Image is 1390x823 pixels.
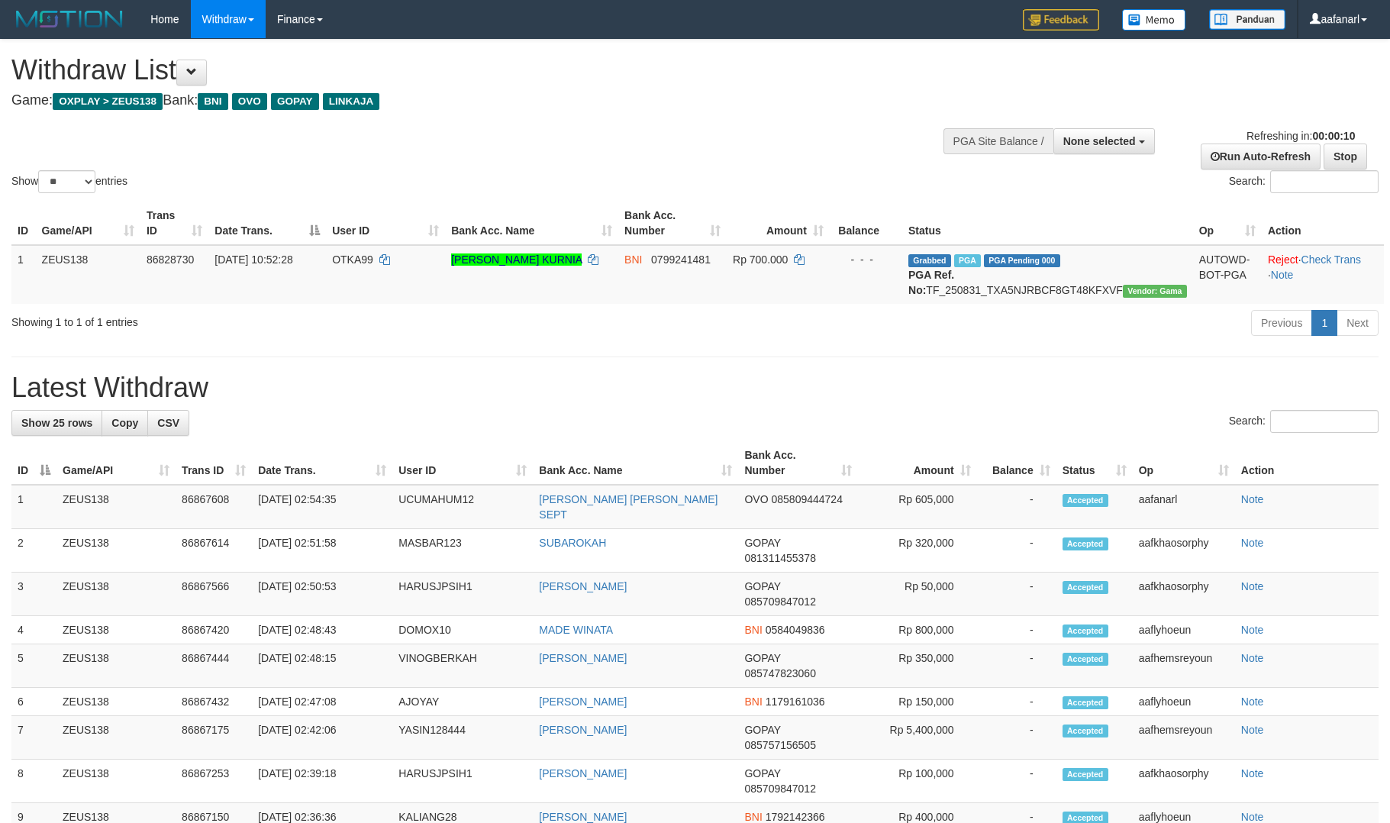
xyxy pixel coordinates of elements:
span: Accepted [1063,696,1108,709]
span: OTKA99 [332,253,373,266]
td: VINOGBERKAH [392,644,533,688]
th: User ID: activate to sort column ascending [392,441,533,485]
a: Note [1271,269,1294,281]
td: - [977,716,1056,760]
td: ZEUS138 [36,245,140,304]
span: BNI [744,624,762,636]
h1: Latest Withdraw [11,373,1379,403]
td: YASIN128444 [392,716,533,760]
td: TF_250831_TXA5NJRBCF8GT48KFXVF [902,245,1193,304]
td: 86867608 [176,485,252,529]
span: Accepted [1063,653,1108,666]
a: Previous [1251,310,1312,336]
label: Search: [1229,170,1379,193]
td: ZEUS138 [56,616,176,644]
th: Trans ID: activate to sort column ascending [140,202,208,245]
td: aafhemsreyoun [1133,644,1235,688]
td: - [977,760,1056,803]
th: Status: activate to sort column ascending [1056,441,1133,485]
td: Rp 150,000 [858,688,977,716]
td: 86867253 [176,760,252,803]
td: AUTOWD-BOT-PGA [1193,245,1262,304]
td: aaflyhoeun [1133,688,1235,716]
th: Balance [830,202,902,245]
a: [PERSON_NAME] [539,811,627,823]
td: [DATE] 02:48:43 [252,616,392,644]
img: panduan.png [1209,9,1285,30]
h4: Game: Bank: [11,93,911,108]
a: Note [1241,580,1264,592]
span: Accepted [1063,494,1108,507]
td: Rp 350,000 [858,644,977,688]
td: - [977,644,1056,688]
td: [DATE] 02:47:08 [252,688,392,716]
a: [PERSON_NAME] [539,724,627,736]
td: 2 [11,529,56,573]
a: Note [1241,624,1264,636]
span: Copy 081311455378 to clipboard [744,552,815,564]
th: Bank Acc. Name: activate to sort column ascending [445,202,618,245]
td: DOMOX10 [392,616,533,644]
span: BNI [744,811,762,823]
td: AJOYAY [392,688,533,716]
span: Accepted [1063,725,1108,737]
td: HARUSJPSIH1 [392,573,533,616]
span: GOPAY [271,93,319,110]
td: ZEUS138 [56,760,176,803]
span: GOPAY [744,652,780,664]
span: Accepted [1063,537,1108,550]
span: GOPAY [744,724,780,736]
a: Reject [1268,253,1298,266]
th: Op: activate to sort column ascending [1133,441,1235,485]
span: Copy 0799241481 to clipboard [651,253,711,266]
span: Copy 1792142366 to clipboard [766,811,825,823]
td: aafkhaosorphy [1133,573,1235,616]
th: Balance: activate to sort column ascending [977,441,1056,485]
span: Copy 085757156505 to clipboard [744,739,815,751]
span: Copy 0584049836 to clipboard [766,624,825,636]
td: 8 [11,760,56,803]
td: Rp 100,000 [858,760,977,803]
td: 7 [11,716,56,760]
a: CSV [147,410,189,436]
a: Stop [1324,144,1367,169]
a: Note [1241,493,1264,505]
a: MADE WINATA [539,624,613,636]
img: MOTION_logo.png [11,8,127,31]
span: BNI [198,93,227,110]
td: 6 [11,688,56,716]
th: Trans ID: activate to sort column ascending [176,441,252,485]
a: Note [1241,537,1264,549]
th: Date Trans.: activate to sort column descending [208,202,326,245]
td: 86867444 [176,644,252,688]
th: Op: activate to sort column ascending [1193,202,1262,245]
td: Rp 50,000 [858,573,977,616]
th: Date Trans.: activate to sort column ascending [252,441,392,485]
div: - - - [836,252,896,267]
span: LINKAJA [323,93,380,110]
a: 1 [1311,310,1337,336]
th: Game/API: activate to sort column ascending [56,441,176,485]
button: None selected [1053,128,1155,154]
td: [DATE] 02:39:18 [252,760,392,803]
a: [PERSON_NAME] [539,652,627,664]
span: Accepted [1063,581,1108,594]
span: Accepted [1063,768,1108,781]
span: PGA Pending [984,254,1060,267]
div: PGA Site Balance / [943,128,1053,154]
td: Rp 605,000 [858,485,977,529]
a: Note [1241,696,1264,708]
span: Refreshing in: [1246,130,1355,142]
span: Rp 700.000 [733,253,788,266]
span: Show 25 rows [21,417,92,429]
td: ZEUS138 [56,485,176,529]
span: BNI [744,696,762,708]
span: GOPAY [744,537,780,549]
label: Show entries [11,170,127,193]
a: Note [1241,652,1264,664]
a: Check Trans [1301,253,1362,266]
td: [DATE] 02:54:35 [252,485,392,529]
td: [DATE] 02:50:53 [252,573,392,616]
td: 86867175 [176,716,252,760]
td: - [977,688,1056,716]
